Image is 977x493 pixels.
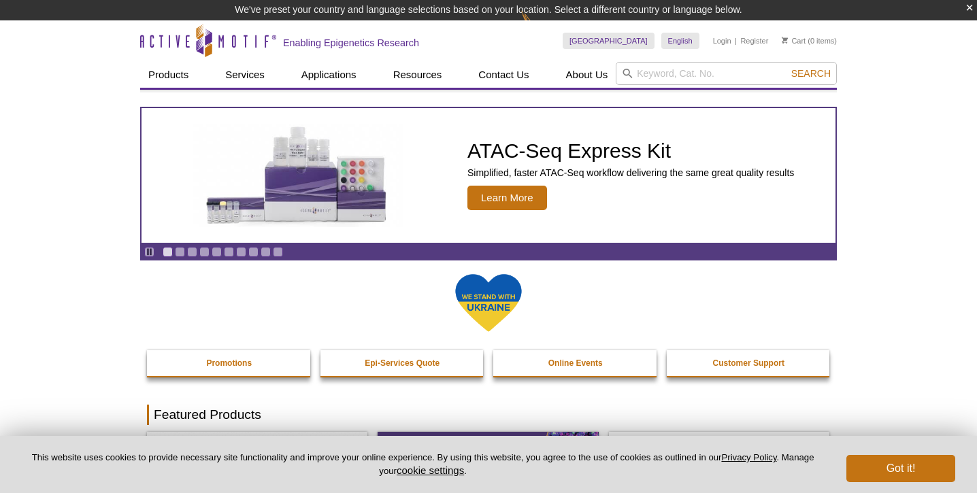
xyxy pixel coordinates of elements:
a: Promotions [147,350,312,376]
p: This website uses cookies to provide necessary site functionality and improve your online experie... [22,452,824,477]
a: ATAC-Seq Express Kit ATAC-Seq Express Kit Simplified, faster ATAC-Seq workflow delivering the sam... [142,108,835,243]
img: We Stand With Ukraine [454,273,523,333]
li: (0 items) [782,33,837,49]
a: Login [713,36,731,46]
a: Toggle autoplay [144,247,154,257]
img: ATAC-Seq Express Kit [186,124,410,227]
a: Go to slide 4 [199,247,210,257]
a: Cart [782,36,806,46]
img: Change Here [521,10,557,42]
strong: Customer Support [713,358,784,368]
a: Go to slide 5 [212,247,222,257]
input: Keyword, Cat. No. [616,62,837,85]
a: Contact Us [470,62,537,88]
h2: ATAC-Seq Express Kit [467,141,794,161]
span: Search [791,68,831,79]
button: Got it! [846,455,955,482]
h2: Enabling Epigenetics Research [283,37,419,49]
a: Applications [293,62,365,88]
a: Services [217,62,273,88]
li: | [735,33,737,49]
a: Go to slide 10 [273,247,283,257]
a: Go to slide 7 [236,247,246,257]
p: Simplified, faster ATAC-Seq workflow delivering the same great quality results [467,167,794,179]
h2: Featured Products [147,405,830,425]
a: Go to slide 8 [248,247,259,257]
a: Resources [385,62,450,88]
article: ATAC-Seq Express Kit [142,108,835,243]
a: Online Events [493,350,658,376]
button: cookie settings [397,464,464,476]
a: Products [140,62,197,88]
a: Go to slide 1 [163,247,173,257]
button: Search [787,67,835,80]
a: Customer Support [667,350,831,376]
a: Go to slide 6 [224,247,234,257]
a: Epi-Services Quote [320,350,485,376]
strong: Promotions [206,358,252,368]
a: [GEOGRAPHIC_DATA] [563,33,655,49]
strong: Online Events [548,358,603,368]
img: Your Cart [782,37,788,44]
a: Privacy Policy [721,452,776,462]
a: English [661,33,699,49]
span: Learn More [467,186,547,210]
a: About Us [558,62,616,88]
a: Go to slide 2 [175,247,185,257]
a: Go to slide 3 [187,247,197,257]
a: Go to slide 9 [261,247,271,257]
strong: Epi-Services Quote [365,358,440,368]
a: Register [740,36,768,46]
